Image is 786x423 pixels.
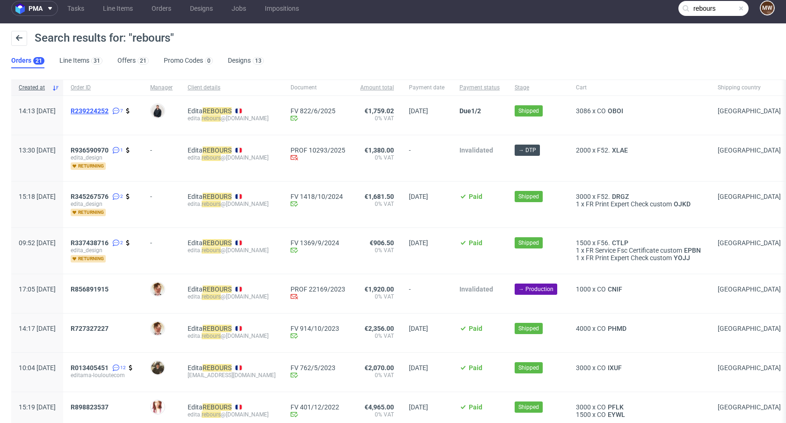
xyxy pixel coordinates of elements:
[19,146,56,154] span: 13:30 [DATE]
[576,285,703,293] div: x
[576,239,591,247] span: 1500
[188,411,276,418] div: edita. @[DOMAIN_NAME]
[597,107,606,115] span: CO
[188,239,232,247] a: EditaREBOURS
[203,364,232,372] mark: REBOURS
[672,254,692,262] a: YOJJ
[576,403,703,411] div: x
[576,84,703,92] span: Cart
[291,285,345,293] a: PROF 22169/2023
[71,154,135,161] span: edita_design
[110,107,123,115] a: 7
[188,200,276,208] div: edita. @[DOMAIN_NAME]
[364,403,394,411] span: €4,965.00
[19,285,56,293] span: 17:05 [DATE]
[71,209,106,216] span: returning
[71,107,110,115] a: R239224252
[576,239,703,247] div: x
[71,364,110,372] a: R013405451
[718,84,781,92] span: Shipping country
[140,58,146,64] div: 21
[226,1,252,16] a: Jobs
[207,58,211,64] div: 0
[576,200,703,208] div: x
[291,84,345,92] span: Document
[71,239,110,247] a: R337438716
[151,401,164,414] img: Alice Kany
[459,107,471,115] span: Due
[518,192,539,201] span: Shipped
[203,403,232,411] mark: REBOURS
[188,115,276,122] div: edita. @[DOMAIN_NAME]
[610,146,630,154] a: XLAE
[94,58,100,64] div: 31
[291,193,345,200] a: FV 1418/10/2024
[71,403,109,411] span: R898823537
[188,325,232,332] a: EditaREBOURS
[202,411,221,418] mark: rebours
[291,107,345,115] a: FV 822/6/2025
[597,285,606,293] span: CO
[110,239,123,247] a: 2
[19,364,56,372] span: 10:04 [DATE]
[164,53,213,68] a: Promo Codes0
[71,285,110,293] a: R856891915
[110,146,123,154] a: 1
[120,239,123,247] span: 2
[71,325,109,332] span: R727327227
[151,361,164,374] img: Nicolas Teissedre
[518,403,539,411] span: Shipped
[150,235,173,247] div: -
[71,84,135,92] span: Order ID
[188,247,276,254] div: edita. @[DOMAIN_NAME]
[202,201,221,207] mark: rebours
[202,333,221,339] mark: rebours
[184,1,218,16] a: Designs
[364,146,394,154] span: €1,380.00
[576,254,580,262] span: 1
[718,364,781,372] span: [GEOGRAPHIC_DATA]
[360,293,394,300] span: 0% VAT
[228,53,264,68] a: Designs13
[360,372,394,379] span: 0% VAT
[515,84,561,92] span: Stage
[71,403,110,411] a: R898823537
[586,200,672,208] span: FR Print Expert Check custom
[469,193,482,200] span: Paid
[291,146,345,154] a: PROF 10293/2025
[606,411,627,418] a: EYWL
[469,239,482,247] span: Paid
[586,254,672,262] span: FR Print Expert Check custom
[203,193,232,200] mark: REBOURS
[71,364,109,372] span: R013405451
[146,1,177,16] a: Orders
[150,143,173,154] div: -
[203,107,232,115] mark: REBOURS
[188,107,232,115] a: EditaREBOURS
[672,200,692,208] a: OJKD
[606,285,624,293] a: CNIF
[597,364,606,372] span: CO
[409,107,428,115] span: [DATE]
[120,146,123,154] span: 1
[409,84,444,92] span: Payment date
[606,107,625,115] span: OBOI
[576,411,703,418] div: x
[576,146,591,154] span: 2000
[259,1,305,16] a: Impositions
[364,285,394,293] span: €1,920.00
[718,403,781,411] span: [GEOGRAPHIC_DATA]
[576,247,703,254] div: x
[606,403,626,411] a: PFLK
[576,107,591,115] span: 3086
[718,107,781,115] span: [GEOGRAPHIC_DATA]
[761,1,774,15] figcaption: MW
[36,58,42,64] div: 21
[71,325,110,332] a: R727327227
[291,325,345,332] a: FV 914/10/2023
[360,115,394,122] span: 0% VAT
[576,325,591,332] span: 4000
[120,364,126,372] span: 12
